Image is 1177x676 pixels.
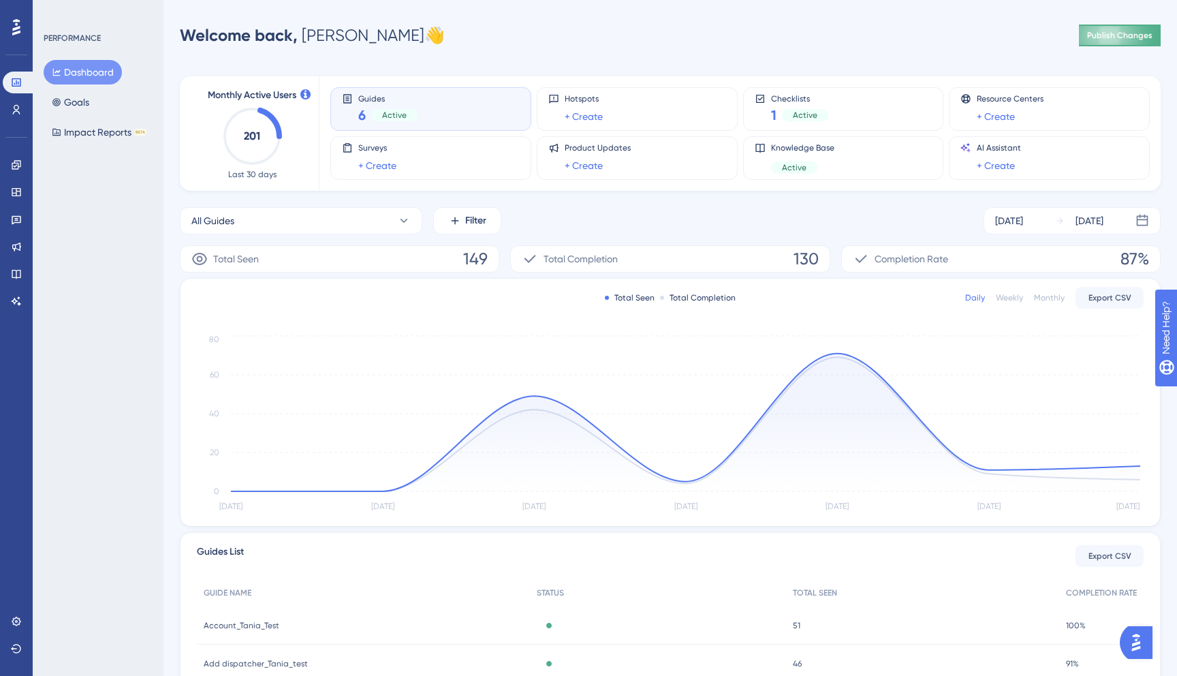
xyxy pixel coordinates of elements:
div: [DATE] [1076,213,1103,229]
span: All Guides [191,213,234,229]
span: Surveys [358,142,396,153]
span: Guides List [197,544,244,568]
span: Account_Tania_Test [204,620,279,631]
tspan: 60 [210,370,219,380]
div: BETA [134,129,146,136]
button: Dashboard [44,60,122,84]
tspan: [DATE] [371,502,394,511]
tspan: [DATE] [219,502,242,511]
a: + Create [977,157,1015,174]
span: 6 [358,106,366,125]
tspan: 40 [209,409,219,418]
tspan: [DATE] [977,502,1001,511]
span: Total Seen [213,251,259,267]
tspan: [DATE] [674,502,697,511]
span: Active [382,110,407,121]
span: Export CSV [1088,292,1131,303]
span: GUIDE NAME [204,587,251,598]
span: Guides [358,93,418,103]
span: Total Completion [544,251,618,267]
tspan: [DATE] [522,502,546,511]
div: Monthly [1034,292,1065,303]
span: Export CSV [1088,551,1131,562]
span: Welcome back, [180,25,298,45]
button: Impact ReportsBETA [44,120,155,144]
span: Knowledge Base [771,142,834,153]
span: 100% [1066,620,1086,631]
div: Total Seen [605,292,655,303]
span: 130 [794,248,819,270]
button: Export CSV [1076,545,1144,567]
span: 1 [771,106,776,125]
div: Daily [965,292,985,303]
span: COMPLETION RATE [1066,587,1137,598]
div: Total Completion [660,292,736,303]
a: + Create [565,108,603,125]
button: Publish Changes [1079,25,1161,46]
span: Checklists [771,93,828,103]
span: 149 [463,248,488,270]
tspan: [DATE] [1116,502,1140,511]
span: Product Updates [565,142,631,153]
button: Export CSV [1076,287,1144,309]
span: Hotspots [565,93,603,104]
tspan: 80 [209,335,219,344]
button: Goals [44,90,97,114]
span: Completion Rate [875,251,948,267]
span: STATUS [537,587,564,598]
text: 201 [244,129,260,142]
iframe: UserGuiding AI Assistant Launcher [1120,622,1161,663]
span: Active [782,162,806,173]
span: Last 30 days [228,169,277,180]
a: + Create [565,157,603,174]
span: TOTAL SEEN [793,587,837,598]
span: AI Assistant [977,142,1021,153]
span: 51 [793,620,800,631]
div: [DATE] [995,213,1023,229]
a: + Create [358,157,396,174]
span: 87% [1120,248,1149,270]
div: PERFORMANCE [44,33,101,44]
div: [PERSON_NAME] 👋 [180,25,445,46]
span: Resource Centers [977,93,1043,104]
span: Publish Changes [1087,30,1152,41]
tspan: [DATE] [826,502,849,511]
span: Active [793,110,817,121]
tspan: 20 [210,448,219,457]
div: Weekly [996,292,1023,303]
span: 46 [793,658,802,669]
span: Filter [465,213,486,229]
button: All Guides [180,207,422,234]
span: 91% [1066,658,1079,669]
button: Filter [433,207,501,234]
a: + Create [977,108,1015,125]
span: Monthly Active Users [208,87,296,104]
tspan: 0 [214,487,219,496]
span: Add dispatcher_Tania_test [204,658,308,669]
span: Need Help? [32,3,85,20]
